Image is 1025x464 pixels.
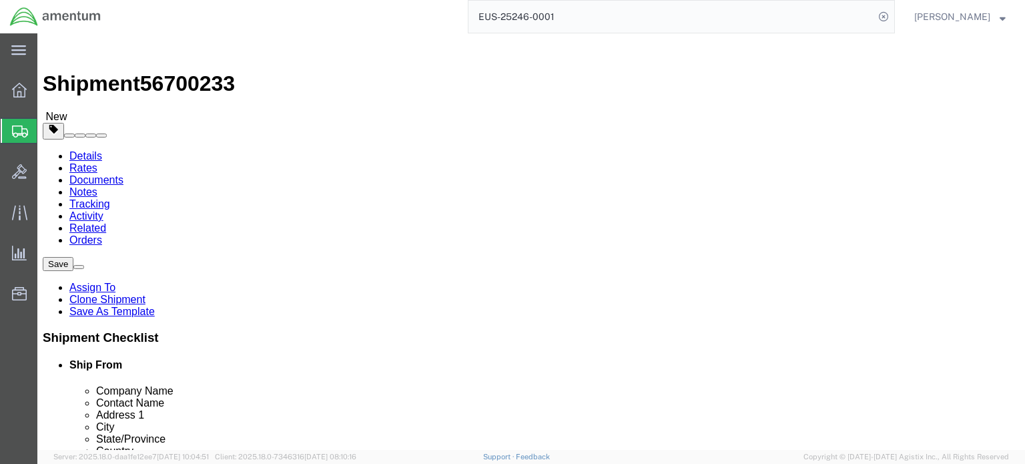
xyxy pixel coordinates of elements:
a: Support [483,453,517,461]
input: Search for shipment number, reference number [468,1,874,33]
span: Copyright © [DATE]-[DATE] Agistix Inc., All Rights Reserved [803,451,1009,463]
span: [DATE] 10:04:51 [157,453,209,461]
iframe: FS Legacy Container [37,33,1025,450]
button: [PERSON_NAME] [914,9,1006,25]
span: Hector Lopez [914,9,990,24]
img: logo [9,7,101,27]
span: Client: 2025.18.0-7346316 [215,453,356,461]
a: Feedback [516,453,550,461]
span: Server: 2025.18.0-daa1fe12ee7 [53,453,209,461]
span: [DATE] 08:10:16 [304,453,356,461]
